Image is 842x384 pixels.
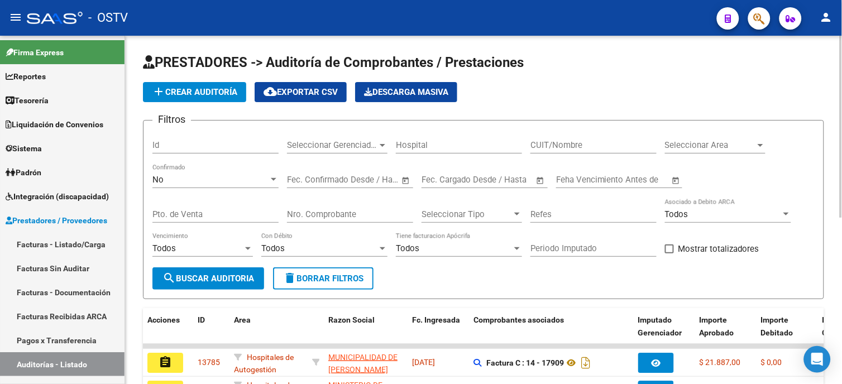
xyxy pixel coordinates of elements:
datatable-header-cell: ID [193,308,229,357]
div: Open Intercom Messenger [804,346,831,373]
span: Todos [152,243,176,253]
input: Start date [422,175,458,185]
datatable-header-cell: Comprobantes asociados [469,308,634,357]
button: Open calendar [534,174,547,187]
span: $ 0,00 [761,358,782,367]
mat-icon: add [152,85,165,98]
button: Open calendar [670,174,683,187]
span: $ 21.887,00 [700,358,741,367]
datatable-header-cell: Area [229,308,308,357]
span: Reportes [6,70,46,83]
i: Descargar documento [578,354,593,372]
span: Buscar Auditoria [162,273,254,284]
input: End date [468,175,522,185]
span: Padrón [6,166,41,179]
span: Borrar Filtros [283,273,363,284]
mat-icon: assignment [159,356,172,369]
span: Area [234,315,251,324]
span: Seleccionar Tipo [422,209,512,219]
mat-icon: cloud_download [264,85,277,98]
datatable-header-cell: Acciones [143,308,193,357]
button: Crear Auditoría [143,82,246,102]
mat-icon: delete [283,271,296,285]
datatable-header-cell: Imputado Gerenciador [634,308,695,357]
div: - 30652381894 [328,351,403,375]
span: Fc. Ingresada [412,315,460,324]
span: Tesorería [6,94,49,107]
button: Descarga Masiva [355,82,457,102]
datatable-header-cell: Fc. Ingresada [408,308,469,357]
span: MUNICIPALIDAD DE [PERSON_NAME] [328,353,398,375]
h3: Filtros [152,112,191,127]
span: Hospitales de Autogestión [234,353,294,375]
span: Todos [261,243,285,253]
span: [DATE] [412,358,435,367]
span: - OSTV [88,6,128,30]
app-download-masive: Descarga masiva de comprobantes (adjuntos) [355,82,457,102]
button: Buscar Auditoria [152,267,264,290]
span: Integración (discapacidad) [6,190,109,203]
span: Prestadores / Proveedores [6,214,107,227]
button: Exportar CSV [255,82,347,102]
span: No [152,175,164,185]
datatable-header-cell: Importe Aprobado [695,308,757,357]
span: Importe Debitado [761,315,793,337]
button: Borrar Filtros [273,267,374,290]
mat-icon: menu [9,11,22,24]
span: ID [198,315,205,324]
span: 13785 [198,358,220,367]
mat-icon: search [162,271,176,285]
span: Imputado Gerenciador [638,315,682,337]
span: Descarga Masiva [364,87,448,97]
span: Sistema [6,142,42,155]
span: Crear Auditoría [152,87,237,97]
span: Seleccionar Gerenciador [287,140,377,150]
span: Seleccionar Area [665,140,755,150]
span: Firma Express [6,46,64,59]
input: Start date [287,175,323,185]
datatable-header-cell: Razon Social [324,308,408,357]
span: Todos [665,209,688,219]
strong: Factura C : 14 - 17909 [486,358,564,367]
button: Open calendar [400,174,413,187]
input: End date [333,175,387,185]
span: Liquidación de Convenios [6,118,103,131]
datatable-header-cell: Importe Debitado [757,308,818,357]
span: PRESTADORES -> Auditoría de Comprobantes / Prestaciones [143,55,524,70]
span: Acciones [147,315,180,324]
span: Importe Aprobado [700,315,734,337]
mat-icon: person [820,11,833,24]
span: Comprobantes asociados [473,315,564,324]
span: Todos [396,243,419,253]
span: Mostrar totalizadores [678,242,759,256]
span: Razon Social [328,315,375,324]
span: Exportar CSV [264,87,338,97]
